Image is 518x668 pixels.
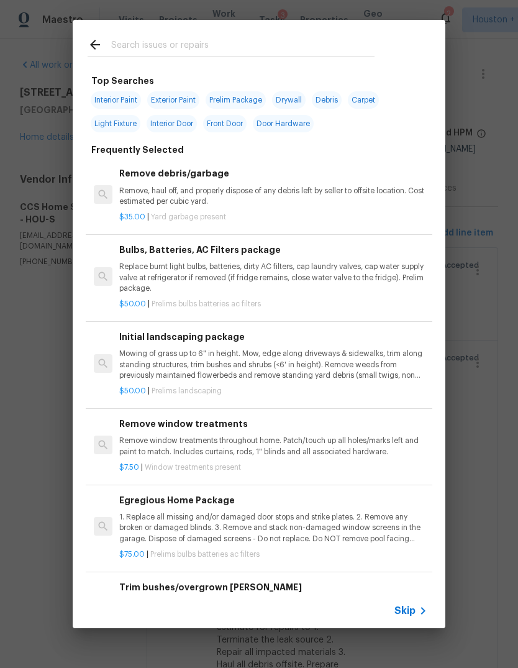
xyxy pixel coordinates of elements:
p: 1. Replace all missing and/or damaged door stops and strike plates. 2. Remove any broken or damag... [119,512,427,544]
span: Interior Door [147,115,197,132]
span: Drywall [272,91,306,109]
span: $50.00 [119,387,146,395]
span: Skip [394,605,416,617]
span: Prelim Package [206,91,266,109]
h6: Top Searches [91,74,154,88]
p: | [119,212,427,222]
p: | [119,549,427,560]
h6: Remove window treatments [119,417,427,431]
h6: Initial landscaping package [119,330,427,344]
span: $75.00 [119,551,145,558]
span: Exterior Paint [147,91,199,109]
p: | [119,386,427,396]
p: | [119,462,427,473]
span: $35.00 [119,213,145,221]
span: Interior Paint [91,91,141,109]
span: Prelims bulbs batteries ac filters [150,551,260,558]
p: | [119,299,427,309]
span: Door Hardware [253,115,314,132]
h6: Bulbs, Batteries, AC Filters package [119,243,427,257]
h6: Frequently Selected [91,143,184,157]
p: Remove window treatments throughout home. Patch/touch up all holes/marks left and paint to match.... [119,436,427,457]
span: Debris [312,91,342,109]
span: $50.00 [119,300,146,308]
span: Window treatments present [145,464,241,471]
p: Replace burnt light bulbs, batteries, dirty AC filters, cap laundry valves, cap water supply valv... [119,262,427,293]
span: Prelims landscaping [152,387,222,395]
span: Yard garbage present [151,213,226,221]
span: Light Fixture [91,115,140,132]
h6: Egregious Home Package [119,493,427,507]
input: Search issues or repairs [111,37,375,56]
span: Carpet [348,91,379,109]
span: Prelims bulbs batteries ac filters [152,300,261,308]
h6: Remove debris/garbage [119,167,427,180]
p: Remove, haul off, and properly dispose of any debris left by seller to offsite location. Cost est... [119,186,427,207]
h6: Trim bushes/overgrown [PERSON_NAME] [119,580,427,594]
span: Front Door [203,115,247,132]
p: Mowing of grass up to 6" in height. Mow, edge along driveways & sidewalks, trim along standing st... [119,349,427,380]
span: $7.50 [119,464,139,471]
